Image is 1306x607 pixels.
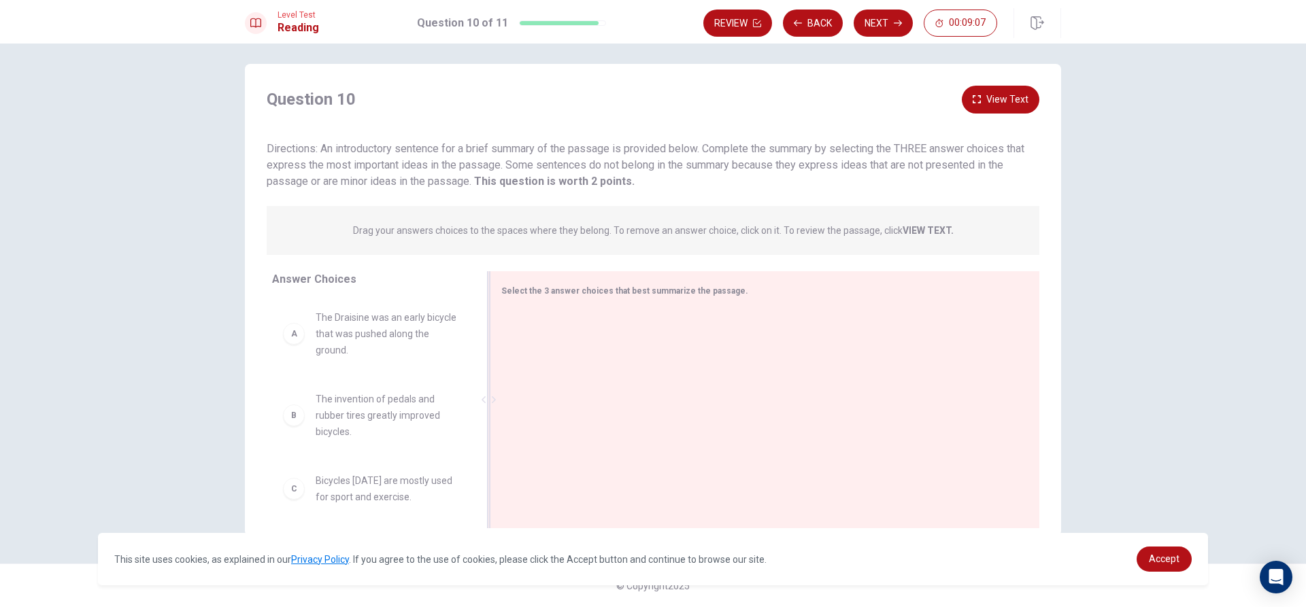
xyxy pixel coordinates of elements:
span: This site uses cookies, as explained in our . If you agree to the use of cookies, please click th... [114,554,767,565]
a: dismiss cookie message [1137,547,1192,572]
div: A [283,323,305,345]
div: Open Intercom Messenger [1260,561,1292,593]
button: Back [783,10,843,37]
button: View Text [962,86,1039,114]
div: cookieconsent [98,533,1208,585]
span: Select the 3 answer choices that best summarize the passage. [501,286,748,296]
span: Accept [1149,553,1179,564]
span: The invention of pedals and rubber tires greatly improved bicycles. [316,391,457,440]
strong: VIEW TEXT. [903,225,954,236]
a: Privacy Policy [291,554,349,565]
span: The Draisine was an early bicycle that was pushed along the ground. [316,309,457,358]
div: C [283,478,305,500]
span: 00:09:07 [949,18,986,29]
div: AThe Draisine was an early bicycle that was pushed along the ground. [272,298,468,369]
div: B [283,404,305,426]
div: CBicycles [DATE] are mostly used for sport and exercise. [272,462,468,516]
div: BThe invention of pedals and rubber tires greatly improved bicycles. [272,380,468,451]
span: Directions: An introductory sentence for a brief summary of the passage is provided below. Comple... [267,142,1024,188]
p: Drag your answers choices to the spaces where they belong. To remove an answer choice, click on i... [353,225,954,236]
span: Answer Choices [272,273,356,285]
span: Level Test [278,10,319,20]
button: Review [703,10,772,37]
button: Next [854,10,913,37]
button: 00:09:07 [924,10,997,37]
h4: Question 10 [267,88,356,110]
strong: This question is worth 2 points. [471,175,635,188]
span: Bicycles [DATE] are mostly used for sport and exercise. [316,472,457,505]
h1: Question 10 of 11 [417,15,508,31]
span: © Copyright 2025 [616,580,690,591]
h1: Reading [278,20,319,36]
